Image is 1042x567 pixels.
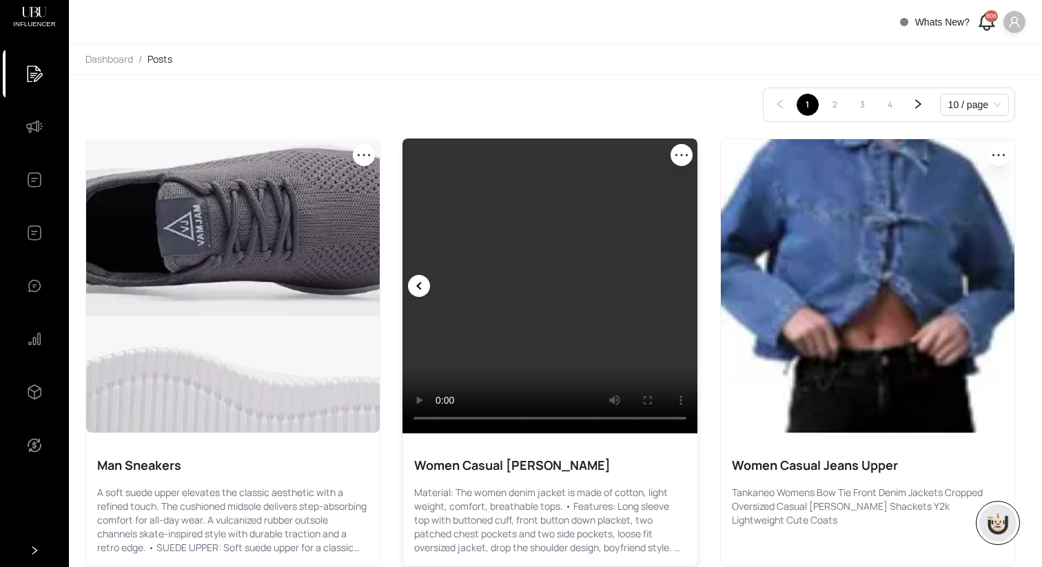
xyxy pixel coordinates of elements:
[85,52,133,65] span: Dashboard
[990,147,1007,163] span: ellipsis
[824,94,846,116] li: 2
[912,99,923,110] span: right
[907,94,929,116] button: right
[97,455,369,475] div: Man Sneakers
[769,94,791,116] button: left
[879,94,901,116] li: 4
[732,455,1003,475] div: Women Casual Jeans Upper
[139,52,142,66] li: /
[13,21,55,23] span: INFLUENCER
[732,486,1003,527] p: Tankaneo Womens Bow Tie Front Denim Jackets Cropped Oversized Casual [PERSON_NAME] Shackets Y2k L...
[797,94,819,116] li: 1
[948,94,1001,115] span: 10 / page
[414,486,686,555] p: Material: The women denim jacket is made of cotton, light weight, comfort, breathable tops. • Fea...
[402,138,697,433] video: Your browser does not support the video tag.
[1008,16,1021,28] span: user
[880,94,901,115] a: 4
[414,455,686,475] div: Women Casual [PERSON_NAME]
[30,546,39,555] span: right
[769,94,791,116] li: Previous Page
[673,147,690,163] span: ellipsis
[915,17,970,28] span: Whats New?
[356,147,372,163] span: ellipsis
[907,94,929,116] li: Next Page
[775,99,786,110] span: left
[985,10,998,22] div: 806
[147,52,172,65] span: Posts
[97,486,369,555] p: A soft suede upper elevates the classic aesthetic with a refined touch. The cushioned midsole del...
[825,94,846,115] a: 2
[984,509,1012,537] img: chatboticon-C4A3G2IU.png
[797,94,818,115] a: 1
[940,94,1009,116] div: Page Size
[852,94,873,115] a: 3
[852,94,874,116] li: 3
